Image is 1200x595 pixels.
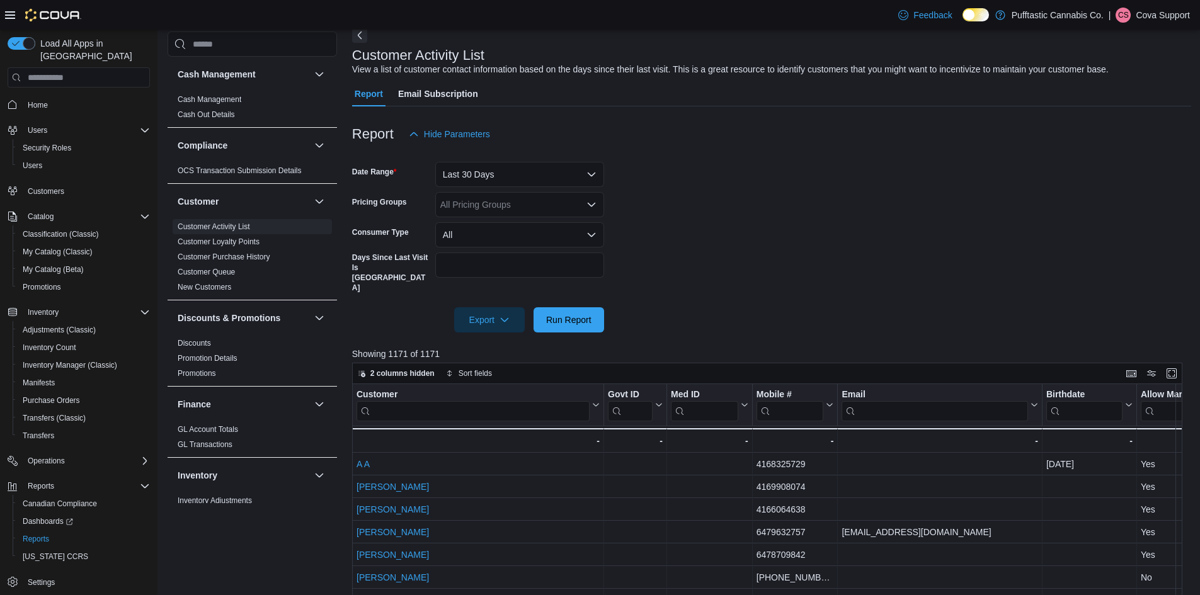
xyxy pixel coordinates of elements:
div: - [608,433,663,448]
span: Promotions [23,282,61,292]
span: My Catalog (Beta) [23,264,84,275]
a: Home [23,98,53,113]
a: Customer Queue [178,268,235,276]
h3: Finance [178,398,211,411]
div: [PHONE_NUMBER] [757,570,834,585]
div: [EMAIL_ADDRESS][DOMAIN_NAME] [842,524,1037,540]
a: Promotion Details [178,354,237,363]
button: Inventory [23,305,64,320]
span: Export [462,307,517,332]
a: Classification (Classic) [18,227,104,242]
span: Adjustments (Classic) [23,325,96,335]
span: OCS Transaction Submission Details [178,166,302,176]
a: Manifests [18,375,60,390]
a: New Customers [178,283,231,292]
button: Promotions [13,278,155,296]
span: Report [355,81,383,106]
a: Promotions [178,369,216,378]
h3: Customer Activity List [352,48,484,63]
span: New Customers [178,282,231,292]
span: Dashboards [23,516,73,526]
span: Cash Out Details [178,110,235,120]
h3: Compliance [178,139,227,152]
a: Customer Purchase History [178,252,270,261]
span: Transfers (Classic) [18,411,150,426]
span: 2 columns hidden [370,368,435,378]
button: Inventory Manager (Classic) [13,356,155,374]
button: Classification (Classic) [13,225,155,243]
a: Dashboards [18,514,78,529]
button: Reports [23,479,59,494]
button: Catalog [3,208,155,225]
div: 4166064638 [757,502,834,517]
p: Pufftastic Cannabis Co. [1012,8,1104,23]
button: Inventory [3,303,155,321]
span: Users [23,123,150,138]
button: Inventory [312,468,327,483]
button: Transfers (Classic) [13,409,155,427]
a: GL Transactions [178,440,232,449]
button: Hide Parameters [404,122,495,147]
div: Finance [168,422,337,457]
span: Manifests [18,375,150,390]
div: Cash Management [168,92,337,127]
span: Catalog [28,212,54,222]
span: Washington CCRS [18,549,150,564]
button: Reports [13,530,155,548]
span: Classification (Classic) [18,227,150,242]
div: Customer URL [357,389,590,421]
span: Inventory Count [18,340,150,355]
h3: Inventory [178,469,217,482]
button: My Catalog (Classic) [13,243,155,261]
span: Inventory Manager (Classic) [23,360,117,370]
span: Email Subscription [398,81,478,106]
span: Run Report [546,314,591,326]
span: Inventory Count [23,343,76,353]
span: Reports [28,481,54,491]
span: Promotion Details [178,353,237,363]
button: My Catalog (Beta) [13,261,155,278]
div: Compliance [168,163,337,183]
span: Canadian Compliance [23,499,97,509]
span: Purchase Orders [18,393,150,408]
div: Med ID [671,389,738,401]
h3: Cash Management [178,68,256,81]
div: 6478709842 [757,547,834,562]
span: Hide Parameters [424,128,490,140]
div: Birthdate [1046,389,1123,421]
span: Home [28,100,48,110]
a: Transfers [18,428,59,443]
span: GL Account Totals [178,424,238,434]
span: My Catalog (Beta) [18,262,150,277]
div: Discounts & Promotions [168,336,337,386]
span: Operations [23,453,150,468]
span: CS [1118,8,1129,23]
a: Users [18,158,47,173]
button: Transfers [13,427,155,445]
a: [PERSON_NAME] [357,504,429,514]
div: Email [842,389,1027,401]
button: Adjustments (Classic) [13,321,155,339]
a: Promotions [18,280,66,295]
button: Manifests [13,374,155,392]
a: Settings [23,575,60,590]
button: Users [23,123,52,138]
div: Customer [168,219,337,300]
span: Customers [28,186,64,196]
div: - [757,433,834,448]
button: Med ID [671,389,748,421]
span: Catalog [23,209,150,224]
span: Inventory Adjustments [178,496,252,506]
div: - [671,433,748,448]
a: Security Roles [18,140,76,156]
button: Compliance [312,138,327,153]
div: 6479632757 [757,524,834,540]
button: Email [842,389,1037,421]
div: 4168325729 [757,456,834,472]
a: [PERSON_NAME] [357,527,429,537]
span: My Catalog (Classic) [18,244,150,259]
span: Security Roles [23,143,71,153]
button: Compliance [178,139,309,152]
a: Cash Management [178,95,241,104]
